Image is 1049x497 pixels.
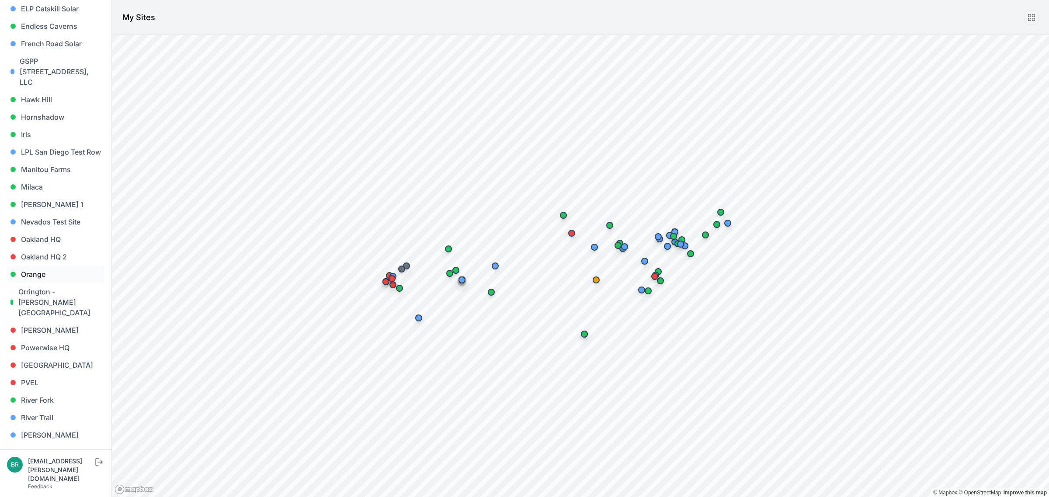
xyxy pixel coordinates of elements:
img: brayden.sanford@nevados.solar [7,457,23,473]
a: [PERSON_NAME] [7,426,104,444]
a: [GEOGRAPHIC_DATA] [7,356,104,374]
div: Map marker [647,266,664,284]
a: Feedback [28,483,52,490]
a: GSPP [STREET_ADDRESS], LLC [7,52,104,91]
div: Map marker [555,207,572,224]
div: Map marker [586,238,603,256]
a: River Fork [7,391,104,409]
div: Map marker [661,227,678,244]
a: Oakland HQ [7,231,104,248]
div: Map marker [447,262,465,279]
div: Map marker [453,271,471,289]
a: [PERSON_NAME] [7,321,104,339]
a: Mapbox [933,490,957,496]
a: PVEL [7,374,104,391]
a: Mapbox logo [115,484,153,494]
a: Endless Caverns [7,17,104,35]
div: Map marker [719,214,736,232]
div: Map marker [440,240,457,258]
div: Map marker [398,257,415,275]
h1: My Sites [122,11,155,24]
div: Map marker [712,204,729,221]
a: Orrington - [PERSON_NAME][GEOGRAPHIC_DATA] [7,283,104,321]
div: Map marker [611,235,629,252]
div: Map marker [682,245,699,262]
div: Map marker [410,309,427,327]
div: Map marker [646,268,663,285]
div: Map marker [563,224,580,242]
div: Map marker [616,238,633,255]
a: French Road Solar [7,35,104,52]
a: Manitou Farms [7,161,104,178]
div: Map marker [665,228,682,245]
a: Scriba [7,444,104,461]
div: Map marker [609,237,627,254]
a: Hawk Hill [7,91,104,108]
a: Powerwise HQ [7,339,104,356]
div: Map marker [636,252,653,270]
a: Hornshadow [7,108,104,126]
div: Map marker [383,270,401,287]
div: Map marker [601,217,618,234]
div: Map marker [384,268,402,285]
div: Map marker [639,282,657,300]
div: Map marker [483,283,500,301]
a: [PERSON_NAME] 1 [7,196,104,213]
div: Map marker [650,228,667,245]
div: Map marker [633,281,650,299]
a: Nevados Test Site [7,213,104,231]
a: Milaca [7,178,104,196]
div: Map marker [666,223,684,241]
a: River Trail [7,409,104,426]
a: Map feedback [1004,490,1047,496]
div: Map marker [441,265,459,282]
div: Map marker [587,271,605,289]
a: Oakland HQ 2 [7,248,104,266]
a: LPL San Diego Test Row [7,143,104,161]
div: Map marker [486,257,504,275]
a: Orange [7,266,104,283]
div: Map marker [393,260,410,278]
a: OpenStreetMap [959,490,1001,496]
div: Map marker [697,226,714,244]
div: Map marker [708,216,726,233]
div: Map marker [650,263,667,280]
div: [EMAIL_ADDRESS][PERSON_NAME][DOMAIN_NAME] [28,457,94,483]
div: Map marker [377,273,395,290]
a: Iris [7,126,104,143]
div: Map marker [381,267,398,284]
div: Map marker [576,325,593,343]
